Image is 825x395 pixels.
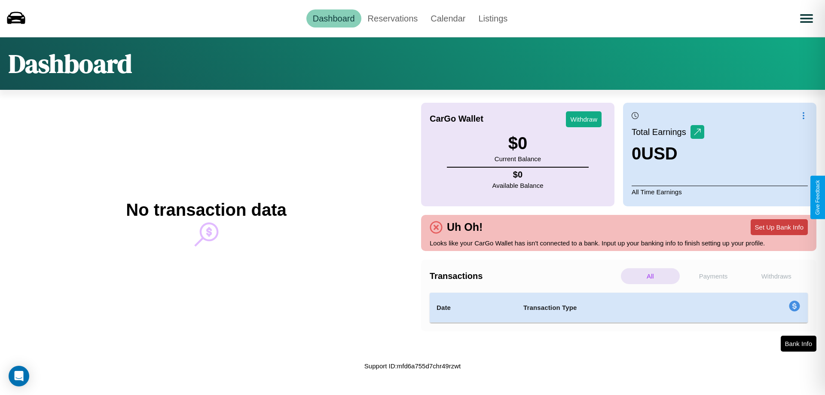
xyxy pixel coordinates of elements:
[306,9,361,28] a: Dashboard
[443,221,487,233] h4: Uh Oh!
[794,6,819,31] button: Open menu
[621,268,680,284] p: All
[126,200,286,220] h2: No transaction data
[424,9,472,28] a: Calendar
[815,180,821,215] div: Give Feedback
[495,153,541,165] p: Current Balance
[430,237,808,249] p: Looks like your CarGo Wallet has isn't connected to a bank. Input up your banking info to finish ...
[523,303,718,313] h4: Transaction Type
[9,46,132,81] h1: Dashboard
[364,360,461,372] p: Support ID: mfd6a755d7chr49rzwt
[781,336,816,352] button: Bank Info
[437,303,510,313] h4: Date
[566,111,602,127] button: Withdraw
[751,219,808,235] button: Set Up Bank Info
[492,180,544,191] p: Available Balance
[632,144,704,163] h3: 0 USD
[684,268,743,284] p: Payments
[492,170,544,180] h4: $ 0
[747,268,806,284] p: Withdraws
[430,114,483,124] h4: CarGo Wallet
[361,9,425,28] a: Reservations
[430,293,808,323] table: simple table
[632,186,808,198] p: All Time Earnings
[495,134,541,153] h3: $ 0
[9,366,29,386] div: Open Intercom Messenger
[632,124,691,140] p: Total Earnings
[472,9,514,28] a: Listings
[430,271,619,281] h4: Transactions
